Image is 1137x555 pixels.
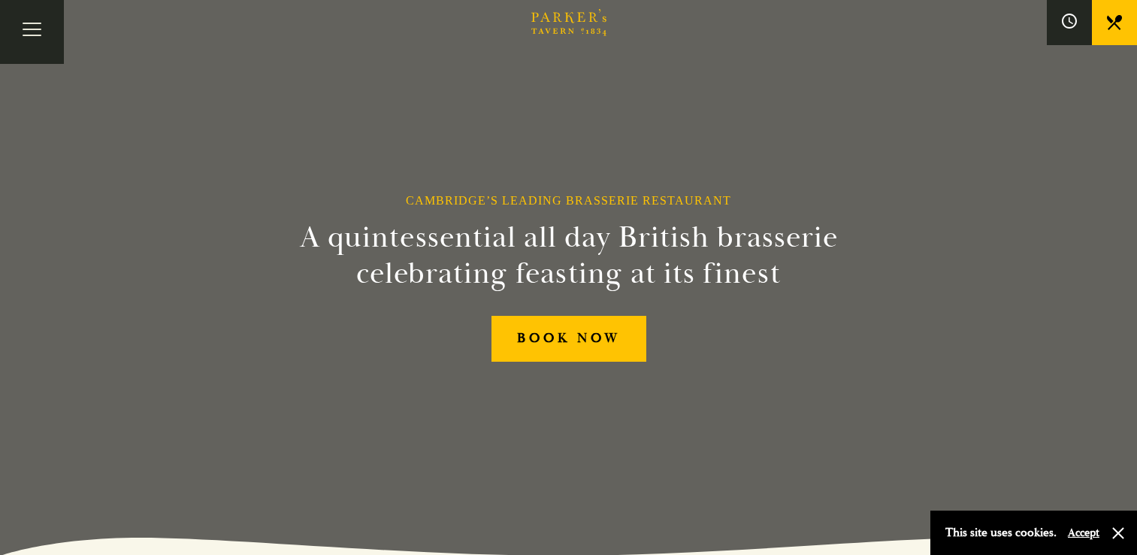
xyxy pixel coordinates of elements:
h1: Cambridge’s Leading Brasserie Restaurant [406,193,731,208]
h2: A quintessential all day British brasserie celebrating feasting at its finest [226,220,912,292]
p: This site uses cookies. [945,522,1057,544]
button: Close and accept [1111,526,1126,541]
button: Accept [1068,526,1099,540]
a: BOOK NOW [491,316,646,362]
